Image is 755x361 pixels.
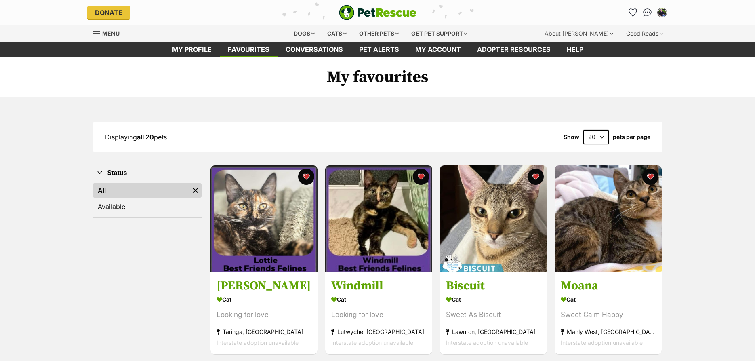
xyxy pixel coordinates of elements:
a: All [93,183,189,198]
a: Available [93,199,202,214]
button: favourite [413,169,429,185]
a: My account [407,42,469,57]
div: Cat [446,294,541,306]
div: Lawnton, [GEOGRAPHIC_DATA] [446,327,541,338]
a: My profile [164,42,220,57]
h3: Moana [561,279,656,294]
div: Sweet Calm Happy [561,310,656,321]
a: Windmill Cat Looking for love Lutwyche, [GEOGRAPHIC_DATA] Interstate adoption unavailable favourite [325,272,432,355]
button: favourite [642,169,658,185]
img: chat-41dd97257d64d25036548639549fe6c8038ab92f7586957e7f3b1b290dea8141.svg [643,8,652,17]
div: Taringa, [GEOGRAPHIC_DATA] [217,327,311,338]
span: Menu [102,30,120,37]
a: Favourites [220,42,278,57]
img: Maree Gray profile pic [658,8,666,17]
a: Help [559,42,591,57]
img: logo-e224e6f780fb5917bec1dbf3a21bbac754714ae5b6737aabdf751b685950b380.svg [339,5,416,20]
span: Displaying pets [105,133,167,141]
label: pets per page [613,134,650,140]
div: Other pets [353,25,404,42]
img: Windmill [325,165,432,272]
button: Status [93,168,202,178]
div: Sweet As Biscuit [446,310,541,321]
h3: Biscuit [446,279,541,294]
a: Conversations [641,6,654,19]
span: Interstate adoption unavailable [561,340,643,346]
a: Menu [93,25,125,40]
a: Pet alerts [351,42,407,57]
a: Donate [87,6,130,19]
a: conversations [278,42,351,57]
h3: Windmill [331,279,426,294]
img: Moana [555,165,662,272]
div: Status [93,182,202,217]
a: PetRescue [339,5,416,20]
span: Show [564,134,579,140]
div: Get pet support [406,25,473,42]
strong: all 20 [137,133,154,141]
button: favourite [528,169,544,185]
img: Lottie [210,165,318,272]
button: favourite [298,169,314,185]
div: Manly West, [GEOGRAPHIC_DATA] [561,327,656,338]
a: Remove filter [189,183,202,198]
div: Looking for love [331,310,426,321]
img: Biscuit [440,165,547,272]
div: Cat [331,294,426,306]
h3: [PERSON_NAME] [217,279,311,294]
a: Adopter resources [469,42,559,57]
ul: Account quick links [627,6,669,19]
span: Interstate adoption unavailable [446,340,528,346]
a: [PERSON_NAME] Cat Looking for love Taringa, [GEOGRAPHIC_DATA] Interstate adoption unavailable fav... [210,272,318,355]
span: Interstate adoption unavailable [217,340,299,346]
a: Favourites [627,6,639,19]
a: Moana Cat Sweet Calm Happy Manly West, [GEOGRAPHIC_DATA] Interstate adoption unavailable favourite [555,272,662,355]
div: Dogs [288,25,320,42]
a: Biscuit Cat Sweet As Biscuit Lawnton, [GEOGRAPHIC_DATA] Interstate adoption unavailable favourite [440,272,547,355]
div: Cat [217,294,311,306]
div: Cats [322,25,352,42]
div: Looking for love [217,310,311,321]
div: Lutwyche, [GEOGRAPHIC_DATA] [331,327,426,338]
span: Interstate adoption unavailable [331,340,413,346]
button: My account [656,6,669,19]
div: Cat [561,294,656,306]
div: About [PERSON_NAME] [539,25,619,42]
div: Good Reads [620,25,669,42]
